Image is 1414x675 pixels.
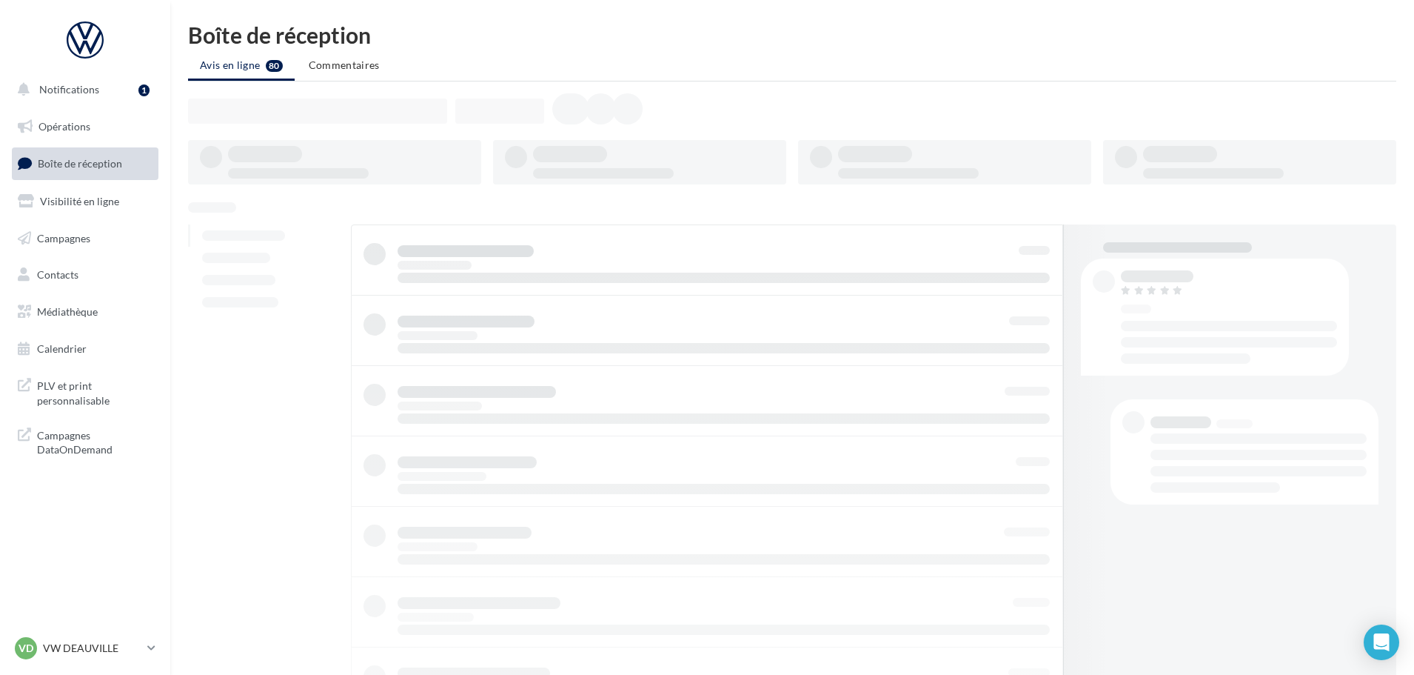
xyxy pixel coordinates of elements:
[9,186,161,217] a: Visibilité en ligne
[9,111,161,142] a: Opérations
[309,59,380,71] span: Commentaires
[9,333,161,365] a: Calendrier
[37,342,87,355] span: Calendrier
[12,634,158,662] a: VD VW DEAUVILLE
[188,24,1396,46] div: Boîte de réception
[43,641,141,656] p: VW DEAUVILLE
[37,231,90,244] span: Campagnes
[37,425,153,457] span: Campagnes DataOnDemand
[19,641,33,656] span: VD
[40,195,119,207] span: Visibilité en ligne
[9,147,161,179] a: Boîte de réception
[1364,625,1399,660] div: Open Intercom Messenger
[38,157,122,170] span: Boîte de réception
[9,223,161,254] a: Campagnes
[38,120,90,133] span: Opérations
[9,259,161,290] a: Contacts
[37,376,153,408] span: PLV et print personnalisable
[37,268,78,281] span: Contacts
[37,305,98,318] span: Médiathèque
[9,74,155,105] button: Notifications 1
[9,296,161,327] a: Médiathèque
[39,83,99,96] span: Notifications
[138,84,150,96] div: 1
[9,419,161,463] a: Campagnes DataOnDemand
[9,370,161,413] a: PLV et print personnalisable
